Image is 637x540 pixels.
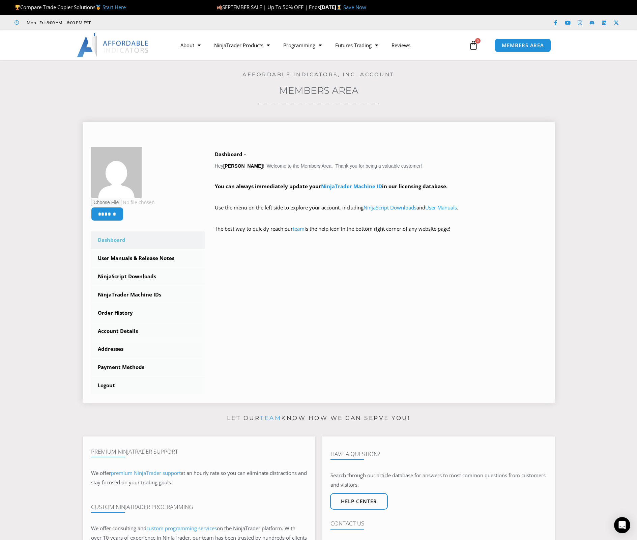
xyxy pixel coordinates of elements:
[91,359,205,376] a: Payment Methods
[330,493,388,510] a: Help center
[96,5,101,10] img: 🥇
[91,448,307,455] h4: Premium NinjaTrader Support
[207,37,277,53] a: NinjaTrader Products
[475,38,481,44] span: 0
[91,340,205,358] a: Addresses
[91,231,205,249] a: Dashboard
[15,4,126,10] span: Compare Trade Copier Solutions
[343,4,366,10] a: Save Now
[215,183,447,190] strong: You can always immediately update your in our licensing database.
[91,268,205,285] a: NinjaScript Downloads
[330,520,546,527] h4: Contact Us
[91,147,142,198] img: dc85d14a4655b031efa5a2caed67ea6e4aaf6b1b98fbdbd157cb4de2f3ac1acd
[77,33,149,57] img: LogoAI | Affordable Indicators – NinjaTrader
[91,377,205,394] a: Logout
[215,203,546,222] p: Use the menu on the left side to explore your account, including and .
[91,525,217,532] span: We offer consulting and
[83,413,555,424] p: Let our know how we can serve you!
[614,517,630,533] div: Open Intercom Messenger
[385,37,417,53] a: Reviews
[146,525,217,532] a: custom programming services
[330,471,546,490] p: Search through our article database for answers to most common questions from customers and visit...
[216,4,320,10] span: SEPTEMBER SALE | Up To 50% OFF | Ends
[100,19,201,26] iframe: Customer reviews powered by Trustpilot
[495,38,551,52] a: MEMBERS AREA
[217,5,222,10] img: 🍂
[25,19,91,27] span: Mon - Fri: 8:00 AM – 6:00 PM EST
[91,250,205,267] a: User Manuals & Release Notes
[91,231,205,394] nav: Account pages
[215,151,247,158] b: Dashboard –
[321,183,382,190] a: NinjaTrader Machine ID
[293,225,305,232] a: team
[279,85,358,96] a: Members Area
[364,204,416,211] a: NinjaScript Downloads
[91,322,205,340] a: Account Details
[260,415,281,421] a: team
[174,37,207,53] a: About
[242,71,395,78] a: Affordable Indicators, Inc. Account
[223,163,263,169] strong: [PERSON_NAME]
[103,4,126,10] a: Start Here
[337,5,342,10] img: ⌛
[111,470,181,476] a: premium NinjaTrader support
[91,504,307,510] h4: Custom NinjaTrader Programming
[215,224,546,243] p: The best way to quickly reach our is the help icon in the bottom right corner of any website page!
[320,4,343,10] strong: [DATE]
[91,470,111,476] span: We offer
[341,499,377,504] span: Help center
[174,37,467,53] nav: Menu
[330,451,546,457] h4: Have A Question?
[91,286,205,304] a: NinjaTrader Machine IDs
[502,43,544,48] span: MEMBERS AREA
[328,37,385,53] a: Futures Trading
[91,304,205,322] a: Order History
[459,35,488,55] a: 0
[215,150,546,243] div: Hey ! Welcome to the Members Area. Thank you for being a valuable customer!
[15,5,20,10] img: 🏆
[277,37,328,53] a: Programming
[425,204,457,211] a: User Manuals
[91,470,307,486] span: at an hourly rate so you can eliminate distractions and stay focused on your trading goals.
